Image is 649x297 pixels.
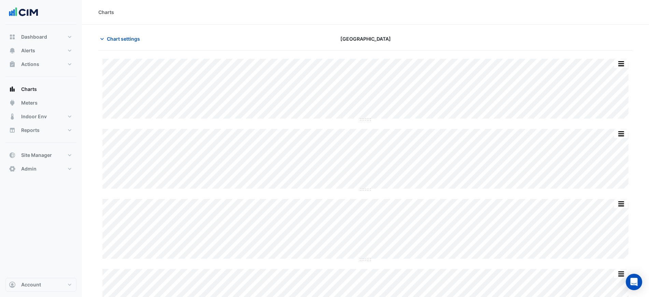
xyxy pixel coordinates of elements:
app-icon: Actions [9,61,16,68]
button: Alerts [5,44,76,57]
span: Charts [21,86,37,93]
button: Account [5,278,76,292]
span: Actions [21,61,39,68]
span: Site Manager [21,152,52,159]
app-icon: Charts [9,86,16,93]
span: Indoor Env [21,113,47,120]
span: Dashboard [21,33,47,40]
span: Admin [21,165,37,172]
span: Meters [21,99,38,106]
div: Open Intercom Messenger [626,274,642,290]
button: Site Manager [5,148,76,162]
app-icon: Site Manager [9,152,16,159]
button: Chart settings [98,33,144,45]
span: Reports [21,127,40,134]
button: Admin [5,162,76,176]
app-icon: Admin [9,165,16,172]
span: Alerts [21,47,35,54]
button: Actions [5,57,76,71]
app-icon: Dashboard [9,33,16,40]
button: Dashboard [5,30,76,44]
button: Charts [5,82,76,96]
button: Meters [5,96,76,110]
button: Indoor Env [5,110,76,123]
span: [GEOGRAPHIC_DATA] [340,35,391,42]
button: More Options [614,270,628,278]
span: Chart settings [107,35,140,42]
button: More Options [614,200,628,208]
app-icon: Reports [9,127,16,134]
button: More Options [614,130,628,138]
app-icon: Alerts [9,47,16,54]
span: Account [21,281,41,288]
app-icon: Indoor Env [9,113,16,120]
app-icon: Meters [9,99,16,106]
img: Company Logo [8,5,39,19]
button: Reports [5,123,76,137]
button: More Options [614,59,628,68]
div: Charts [98,9,114,16]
